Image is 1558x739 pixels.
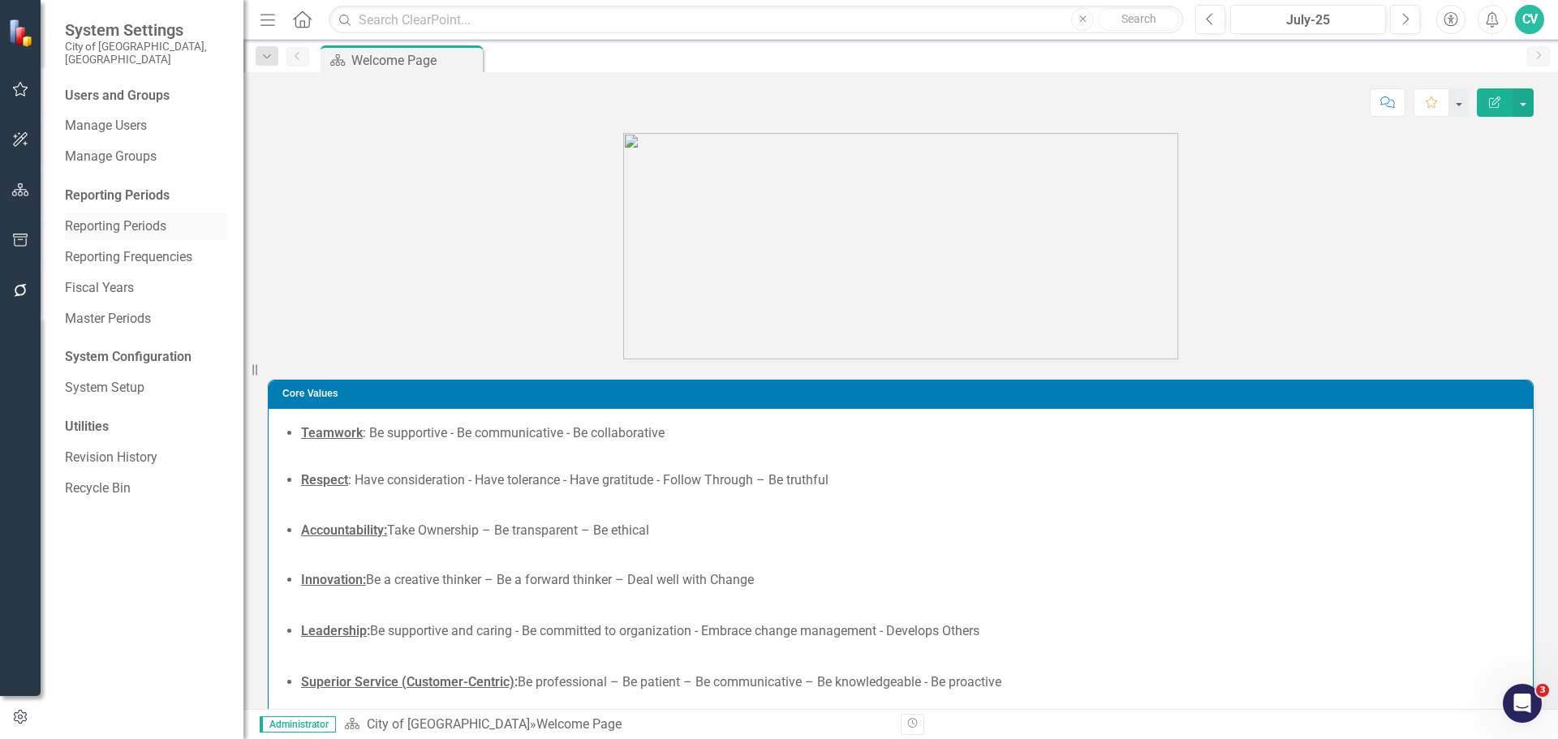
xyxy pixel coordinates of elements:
[65,248,227,267] a: Reporting Frequencies
[260,716,336,733] span: Administrator
[65,418,227,436] div: Utilities
[65,217,227,236] a: Reporting Periods
[301,572,366,587] strong: Innovation:
[65,117,227,135] a: Manage Users
[301,472,348,488] strong: Respect
[1515,5,1544,34] button: CV
[623,133,1178,359] img: 636613840959600000.png
[65,187,227,205] div: Reporting Periods
[514,674,518,690] strong: :
[301,471,1517,490] li: : Have consideration - Have tolerance - Have gratitude - Follow Through – Be truthful
[301,623,367,638] u: Leadership
[65,148,227,166] a: Manage Groups
[65,348,227,367] div: System Configuration
[536,716,622,732] div: Welcome Page
[1536,684,1549,697] span: 3
[329,6,1183,34] input: Search ClearPoint...
[1236,11,1380,30] div: July-25
[301,424,1517,443] li: : Be supportive - Be communicative - Be collaborative
[301,674,514,690] u: Superior Service (Customer-Centric)
[301,522,387,538] strong: Accountability:
[65,279,227,298] a: Fiscal Years
[1121,12,1156,25] span: Search
[367,623,370,638] strong: :
[65,310,227,329] a: Master Periods
[351,50,479,71] div: Welcome Page
[65,379,227,397] a: System Setup
[1230,5,1386,34] button: July-25
[367,716,530,732] a: City of [GEOGRAPHIC_DATA]
[1098,8,1179,31] button: Search
[65,449,227,467] a: Revision History
[301,522,1517,540] li: Take Ownership – Be transparent – Be ethical
[8,19,37,47] img: ClearPoint Strategy
[1503,684,1542,723] iframe: Intercom live chat
[301,425,363,440] u: Teamwork
[344,715,889,734] div: »
[282,389,1525,399] h3: Core Values
[301,622,1517,641] li: Be supportive and caring - Be committed to organization - Embrace change management - Develops Ot...
[65,20,227,40] span: System Settings
[301,673,1517,692] li: Be professional – Be patient – Be communicative – Be knowledgeable - Be proactive
[65,40,227,67] small: City of [GEOGRAPHIC_DATA], [GEOGRAPHIC_DATA]
[65,87,227,105] div: Users and Groups
[65,479,227,498] a: Recycle Bin
[301,571,1517,590] li: Be a creative thinker – Be a forward thinker – Deal well with Change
